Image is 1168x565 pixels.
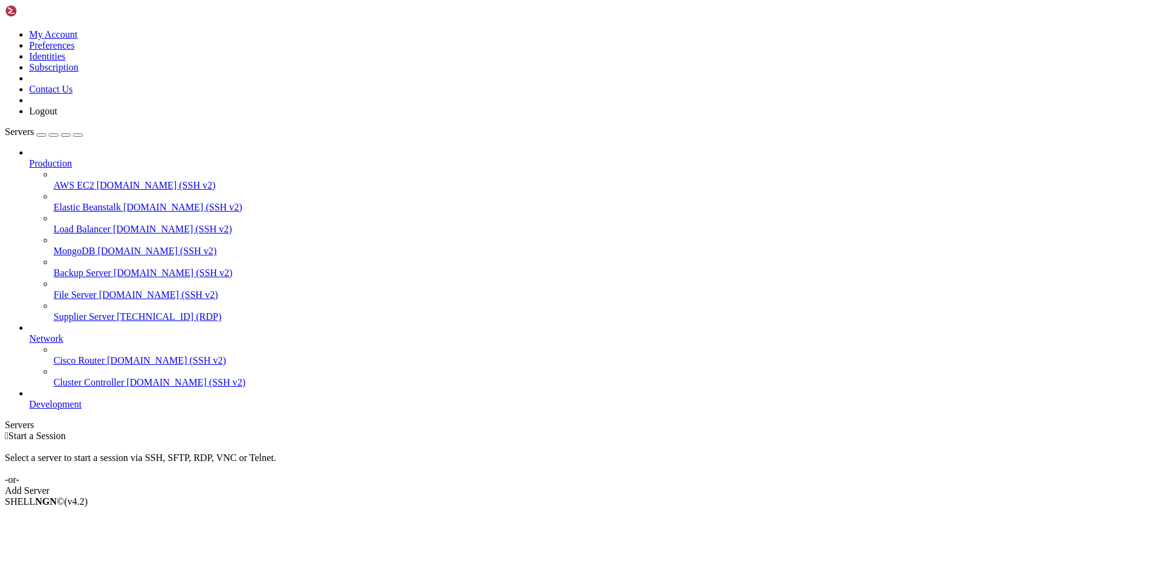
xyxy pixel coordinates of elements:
[29,333,1163,344] a: Network
[54,344,1163,366] li: Cisco Router [DOMAIN_NAME] (SSH v2)
[54,377,1163,388] a: Cluster Controller [DOMAIN_NAME] (SSH v2)
[29,388,1163,410] li: Development
[5,127,83,137] a: Servers
[54,366,1163,388] li: Cluster Controller [DOMAIN_NAME] (SSH v2)
[5,420,1163,431] div: Servers
[54,202,1163,213] a: Elastic Beanstalk [DOMAIN_NAME] (SSH v2)
[97,180,216,190] span: [DOMAIN_NAME] (SSH v2)
[29,158,1163,169] a: Production
[54,268,1163,279] a: Backup Server [DOMAIN_NAME] (SSH v2)
[117,311,221,322] span: [TECHNICAL_ID] (RDP)
[54,289,97,300] span: File Server
[5,5,75,17] img: Shellngn
[54,224,111,234] span: Load Balancer
[54,377,124,387] span: Cluster Controller
[29,29,78,40] a: My Account
[29,399,1163,410] a: Development
[54,279,1163,300] li: File Server [DOMAIN_NAME] (SSH v2)
[29,399,82,409] span: Development
[97,246,217,256] span: [DOMAIN_NAME] (SSH v2)
[54,268,111,278] span: Backup Server
[54,246,1163,257] a: MongoDB [DOMAIN_NAME] (SSH v2)
[54,169,1163,191] li: AWS EC2 [DOMAIN_NAME] (SSH v2)
[54,180,94,190] span: AWS EC2
[29,322,1163,388] li: Network
[5,485,1163,496] div: Add Server
[54,191,1163,213] li: Elastic Beanstalk [DOMAIN_NAME] (SSH v2)
[5,442,1163,485] div: Select a server to start a session via SSH, SFTP, RDP, VNC or Telnet. -or-
[29,158,72,168] span: Production
[54,311,114,322] span: Supplier Server
[54,289,1163,300] a: File Server [DOMAIN_NAME] (SSH v2)
[54,246,95,256] span: MongoDB
[5,496,88,507] span: SHELL ©
[54,224,1163,235] a: Load Balancer [DOMAIN_NAME] (SSH v2)
[54,235,1163,257] li: MongoDB [DOMAIN_NAME] (SSH v2)
[29,51,66,61] a: Identities
[54,355,1163,366] a: Cisco Router [DOMAIN_NAME] (SSH v2)
[54,311,1163,322] a: Supplier Server [TECHNICAL_ID] (RDP)
[123,202,243,212] span: [DOMAIN_NAME] (SSH v2)
[29,147,1163,322] li: Production
[107,355,226,366] span: [DOMAIN_NAME] (SSH v2)
[99,289,218,300] span: [DOMAIN_NAME] (SSH v2)
[54,257,1163,279] li: Backup Server [DOMAIN_NAME] (SSH v2)
[114,268,233,278] span: [DOMAIN_NAME] (SSH v2)
[54,300,1163,322] li: Supplier Server [TECHNICAL_ID] (RDP)
[29,106,57,116] a: Logout
[113,224,232,234] span: [DOMAIN_NAME] (SSH v2)
[127,377,246,387] span: [DOMAIN_NAME] (SSH v2)
[54,355,105,366] span: Cisco Router
[64,496,88,507] span: 4.2.0
[35,496,57,507] b: NGN
[54,202,121,212] span: Elastic Beanstalk
[9,431,66,441] span: Start a Session
[29,40,75,50] a: Preferences
[29,333,63,344] span: Network
[29,84,73,94] a: Contact Us
[5,127,34,137] span: Servers
[54,213,1163,235] li: Load Balancer [DOMAIN_NAME] (SSH v2)
[5,431,9,441] span: 
[29,62,78,72] a: Subscription
[54,180,1163,191] a: AWS EC2 [DOMAIN_NAME] (SSH v2)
